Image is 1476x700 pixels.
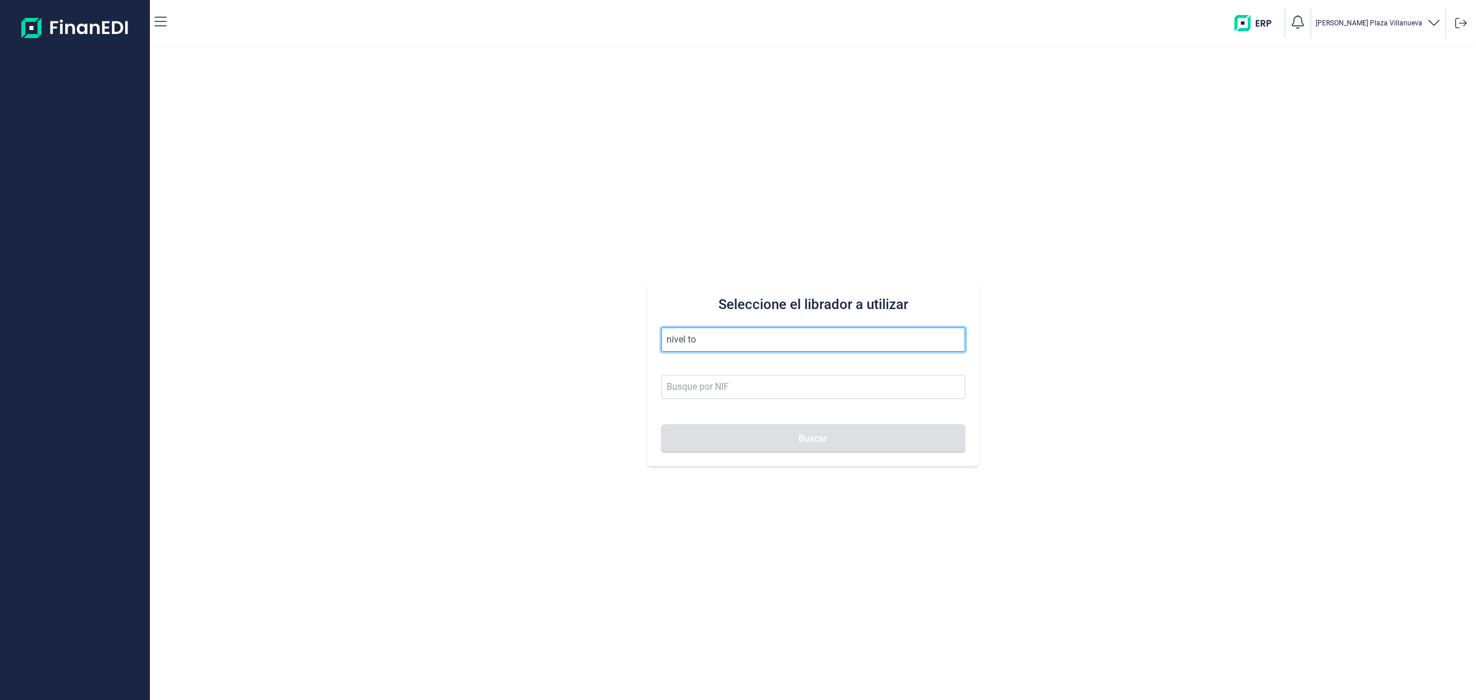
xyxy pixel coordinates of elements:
[661,295,965,314] h3: Seleccione el librador a utilizar
[1234,15,1280,31] img: erp
[21,9,129,46] img: Logo de aplicación
[799,434,827,443] span: Buscar
[661,375,965,399] input: Busque por NIF
[661,328,965,352] input: Seleccione la razón social
[1316,15,1441,32] button: [PERSON_NAME] Plaza Villanueva
[661,424,965,452] button: Buscar
[1316,18,1422,28] p: [PERSON_NAME] Plaza Villanueva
